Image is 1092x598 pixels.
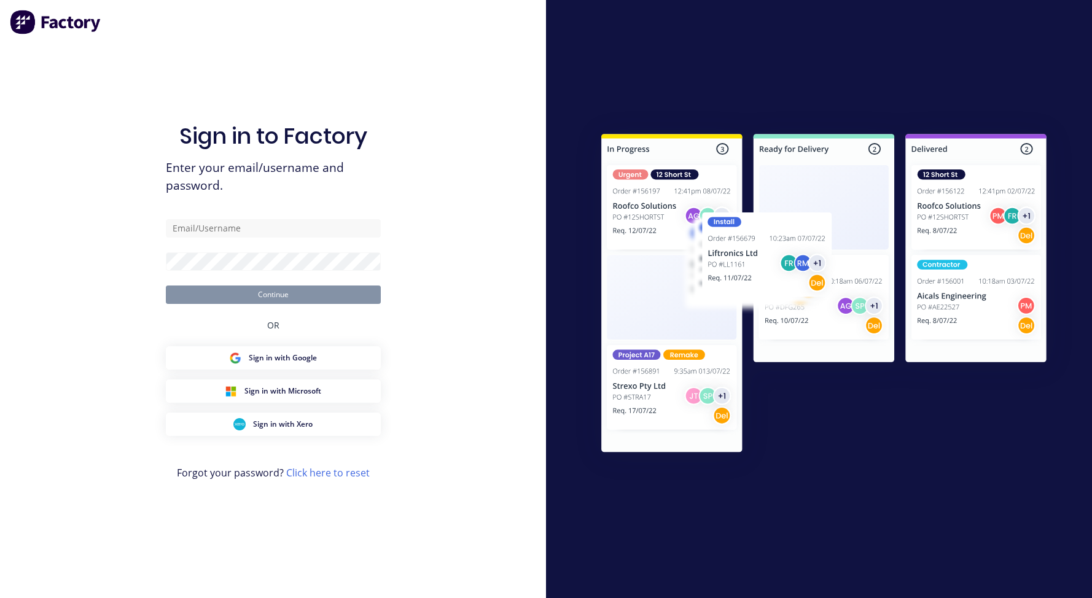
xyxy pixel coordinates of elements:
[179,123,367,149] h1: Sign in to Factory
[166,413,381,436] button: Xero Sign inSign in with Xero
[253,419,313,430] span: Sign in with Xero
[249,352,317,363] span: Sign in with Google
[233,418,246,430] img: Xero Sign in
[244,386,321,397] span: Sign in with Microsoft
[177,465,370,480] span: Forgot your password?
[166,219,381,238] input: Email/Username
[166,346,381,370] button: Google Sign inSign in with Google
[166,379,381,403] button: Microsoft Sign inSign in with Microsoft
[267,304,279,346] div: OR
[229,352,241,364] img: Google Sign in
[225,385,237,397] img: Microsoft Sign in
[166,285,381,304] button: Continue
[286,466,370,480] a: Click here to reset
[10,10,102,34] img: Factory
[574,109,1074,481] img: Sign in
[166,159,381,195] span: Enter your email/username and password.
